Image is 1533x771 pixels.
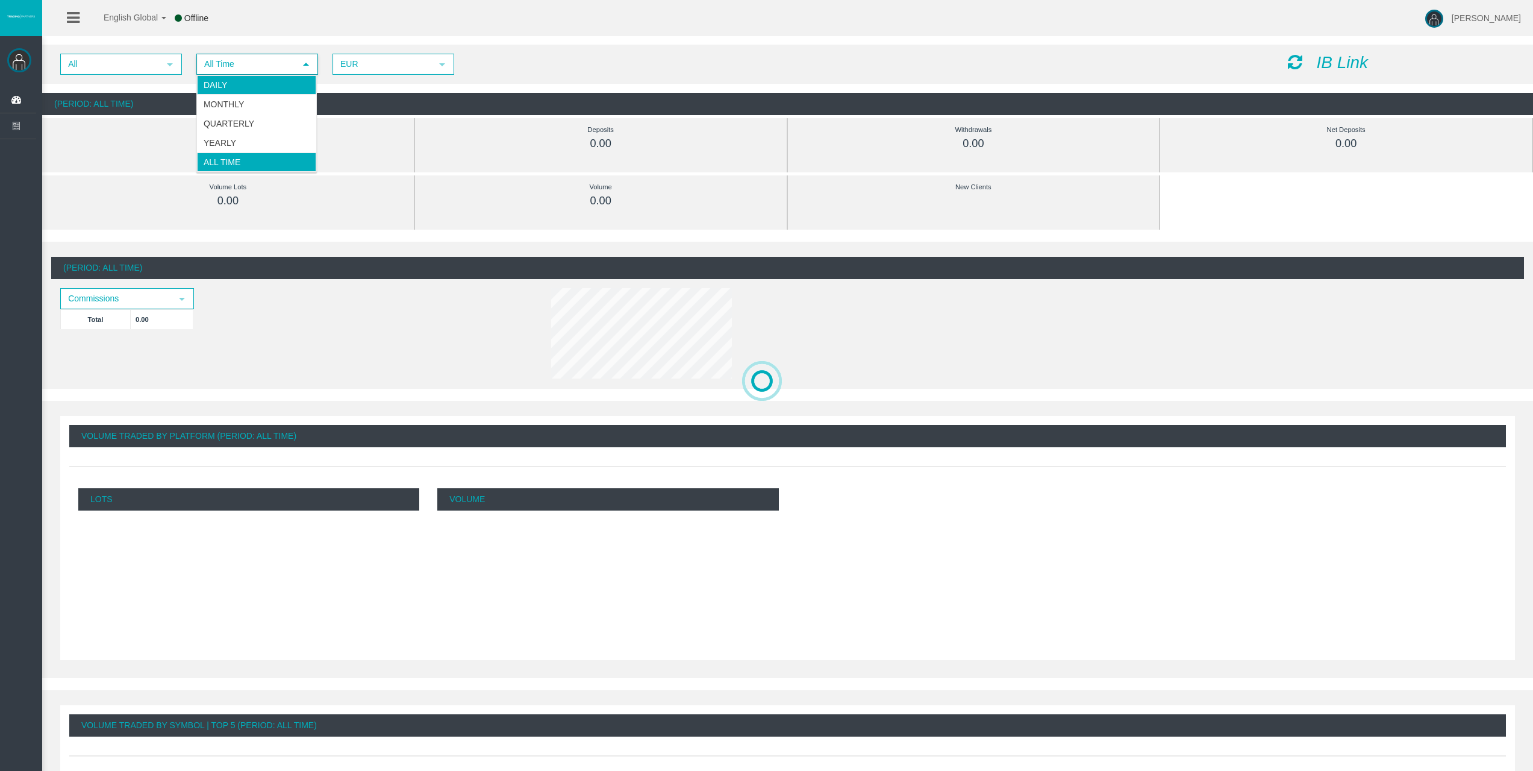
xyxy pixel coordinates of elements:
[69,714,1506,737] div: Volume Traded By Symbol | Top 5 (Period: All Time)
[165,60,175,69] span: select
[69,425,1506,447] div: Volume Traded By Platform (Period: All Time)
[334,55,431,74] span: EUR
[61,55,159,74] span: All
[78,488,419,511] p: Lots
[131,309,193,329] td: 0.00
[1452,13,1521,23] span: [PERSON_NAME]
[69,123,387,137] div: Commissions
[61,289,171,308] span: Commissions
[198,55,295,74] span: All Time
[197,114,316,133] li: Quarterly
[177,294,187,304] span: select
[69,137,387,151] div: 0.00
[69,194,387,208] div: 0.00
[442,137,760,151] div: 0.00
[442,180,760,194] div: Volume
[88,13,158,22] span: English Global
[815,137,1132,151] div: 0.00
[42,93,1533,115] div: (Period: All Time)
[197,153,316,172] li: All Time
[197,75,316,95] li: Daily
[61,309,131,329] td: Total
[1187,123,1505,137] div: Net Deposits
[1425,10,1443,28] img: user-image
[51,257,1524,279] div: (Period: All Time)
[1316,53,1368,72] i: IB Link
[815,180,1132,194] div: New Clients
[197,133,316,153] li: Yearly
[1288,54,1302,71] i: Reload Dashboard
[815,123,1132,137] div: Withdrawals
[437,488,778,511] p: Volume
[197,95,316,114] li: Monthly
[184,13,208,23] span: Offline
[442,123,760,137] div: Deposits
[442,194,760,208] div: 0.00
[6,14,36,19] img: logo.svg
[1187,137,1505,151] div: 0.00
[437,60,447,69] span: select
[301,60,311,69] span: select
[69,180,387,194] div: Volume Lots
